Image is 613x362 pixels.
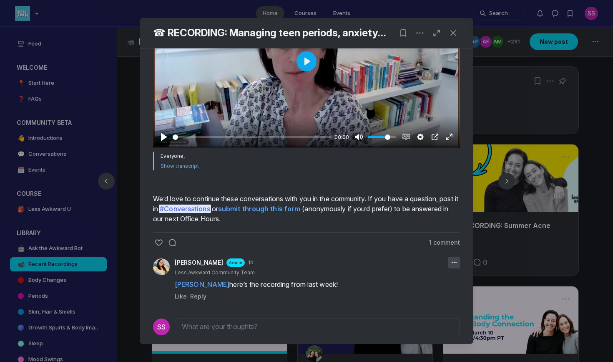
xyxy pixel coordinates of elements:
a: View user profile [175,258,223,267]
button: Bookmark post [397,26,410,40]
span: View user profile [175,280,229,289]
button: Open post in full page [430,26,443,40]
button: Reply [190,291,206,301]
button: Close post [447,26,460,40]
button: Like [175,291,187,301]
div: Everyone, [161,152,460,160]
input: Seek [173,133,332,141]
span: #Conversations [159,205,211,213]
button: Comment on ☎ RECORDING: Managing teen periods, anxiety, bedwetting, and screen time + more from O... [166,237,178,248]
button: Comment actions [448,257,460,268]
button: Show transcript [161,163,199,170]
a: 1d [248,259,254,266]
a: submit through this form [218,205,300,213]
span: Admin [229,260,242,266]
span: Like [175,293,187,300]
a: View user profile [153,258,170,275]
p: We’d love to continue these conversations with you in the community. If you have a question, post... [153,194,460,224]
button: Play [296,51,317,71]
button: Like the ☎ RECORDING: Managing teen periods, anxiety, bedwetting, and screen time + more from Off... [153,237,165,248]
button: Less Awkward Community Team [175,269,258,276]
div: SS [153,319,170,335]
h4: ☎ RECORDING: Managing teen periods, anxiety, [MEDICAL_DATA], and screen time + more from Office H... [153,26,387,40]
p: here’s the recording from last week! [175,279,442,289]
button: Post actions [413,26,427,40]
span: Less Awkward Community Team [175,269,255,276]
button: Play [157,130,171,144]
div: Current time [332,132,352,142]
button: 1 comment [429,238,460,247]
input: Volume [368,133,396,141]
span: Reply [190,293,206,300]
